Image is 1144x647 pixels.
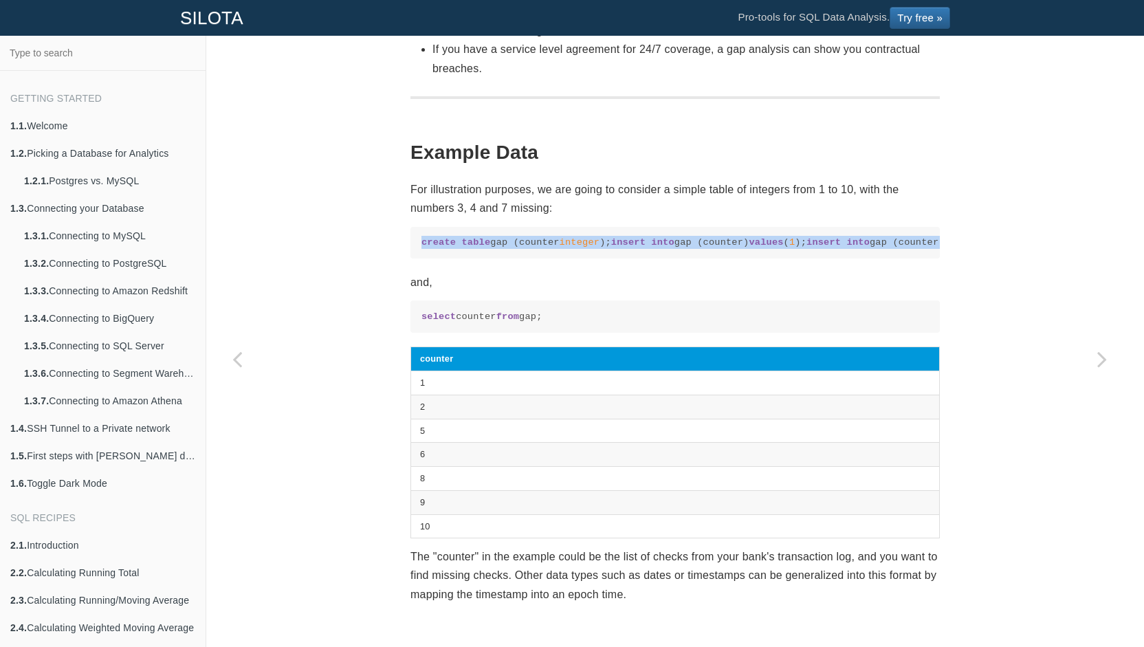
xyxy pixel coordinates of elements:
a: 1.3.5.Connecting to SQL Server [14,332,206,360]
span: into [847,237,870,248]
input: Type to search [4,40,201,66]
p: and, [410,273,940,292]
a: Previous page: Querying JSON (JSONB) data types in PostgreSQL [206,70,268,647]
b: 2.3. [10,595,27,606]
b: 1.5. [10,450,27,461]
h2: Example Data [410,142,940,164]
span: integer [560,237,600,248]
span: create [421,237,456,248]
b: 1.6. [10,478,27,489]
td: 8 [411,467,940,491]
a: Try free » [890,7,950,29]
b: 1.3.1. [24,230,49,241]
a: Next page: Estimating Demand Curves and Profit-Maximizing Pricing [1071,70,1133,647]
b: 1.3.2. [24,258,49,269]
a: 1.3.3.Connecting to Amazon Redshift [14,277,206,305]
b: 2.2. [10,567,27,578]
b: 2.1. [10,540,27,551]
li: Pro-tools for SQL Data Analysis. [724,1,964,35]
th: counter [411,347,940,371]
p: The "counter" in the example could be the list of checks from your bank's transaction log, and yo... [410,547,940,604]
a: 1.3.7.Connecting to Amazon Athena [14,387,206,415]
span: 1 [789,237,795,248]
span: insert [611,237,646,248]
span: table [462,237,491,248]
b: 1.3.5. [24,340,49,351]
span: from [496,311,519,322]
b: 1.3.6. [24,368,49,379]
td: 6 [411,443,940,467]
a: 1.3.4.Connecting to BigQuery [14,305,206,332]
td: 5 [411,419,940,443]
span: insert [806,237,841,248]
b: 1.3.4. [24,313,49,324]
b: 1.2. [10,148,27,159]
p: For illustration purposes, we are going to consider a simple table of integers from 1 to 10, with... [410,180,940,217]
a: 1.3.2.Connecting to PostgreSQL [14,250,206,277]
a: SILOTA [170,1,254,35]
b: 1.4. [10,423,27,434]
b: 1.3. [10,203,27,214]
td: 10 [411,514,940,538]
b: 1.1. [10,120,27,131]
span: select [421,311,456,322]
td: 9 [411,490,940,514]
b: 2.4. [10,622,27,633]
code: counter gap; [421,310,929,323]
td: 1 [411,371,940,395]
iframe: Drift Widget Chat Controller [1075,578,1127,630]
li: If you have a service level agreement for 24/7 coverage, a gap analysis can show you contractual ... [432,40,940,77]
td: 2 [411,395,940,419]
a: 1.3.6.Connecting to Segment Warehouse [14,360,206,387]
span: into [651,237,674,248]
b: 1.2.1. [24,175,49,186]
span: values [749,237,783,248]
b: 1.3.3. [24,285,49,296]
b: 1.3.7. [24,395,49,406]
a: 1.2.1.Postgres vs. MySQL [14,167,206,195]
code: gap (counter ); gap (counter) ( ); gap (counter) ( ); gap (counter) ( ); gap (counter) ( ); gap (... [421,236,929,249]
a: 1.3.1.Connecting to MySQL [14,222,206,250]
